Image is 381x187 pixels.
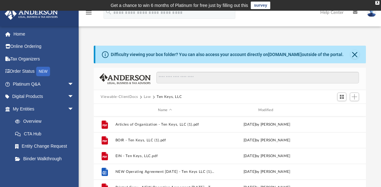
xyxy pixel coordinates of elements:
button: Ten Keys, LLC [157,94,182,100]
div: Modified [217,107,317,113]
button: EIN - Ten Keys, LLC.pdf [115,154,215,158]
span: arrow_drop_down [68,90,80,103]
a: Online Ordering [4,40,83,53]
a: Entity Change Request [9,140,83,153]
div: [DATE] by [PERSON_NAME] [217,122,316,127]
button: Viewable-ClientDocs [101,94,138,100]
div: [DATE] by [PERSON_NAME] [217,153,316,159]
i: search [105,8,112,15]
a: Tax Organizers [4,53,83,65]
button: Close [350,50,359,59]
a: survey [251,2,270,9]
span: arrow_drop_down [68,78,80,91]
span: arrow_drop_down [68,103,80,116]
div: Name [115,107,215,113]
div: [DATE] by [PERSON_NAME] [217,169,316,175]
div: close [375,1,379,5]
a: Binder Walkthrough [9,152,83,165]
input: Search files and folders [156,72,359,84]
button: NEW Operating Agreement [DATE] - Ten Keys LLC (1).docx [115,170,215,174]
div: [DATE] by [PERSON_NAME] [217,138,316,143]
a: Overview [9,115,83,128]
button: Add [350,93,359,101]
img: User Pic [367,8,376,17]
a: Platinum Q&Aarrow_drop_down [4,78,83,90]
button: BOIR - Ten Keys, LLC (1).pdf [115,138,215,142]
a: My Blueprint [9,165,80,178]
button: Articles of Organization - Ten Keys, LLC (1).pdf [115,122,215,127]
a: CTA Hub [9,127,83,140]
div: id [97,107,112,113]
div: NEW [36,67,50,76]
button: Switch to Grid View [337,93,347,101]
a: Digital Productsarrow_drop_down [4,90,83,103]
a: Home [4,28,83,40]
i: menu [85,9,92,16]
div: Get a chance to win 6 months of Platinum for free just by filling out this [111,2,248,9]
a: menu [85,12,92,16]
a: [DOMAIN_NAME] [268,52,302,57]
img: Anderson Advisors Platinum Portal [3,8,60,20]
div: Difficulty viewing your box folder? You can also access your account directly on outside of the p... [111,51,344,58]
div: id [319,107,363,113]
button: Law [144,94,151,100]
a: Order StatusNEW [4,65,83,78]
a: My Entitiesarrow_drop_down [4,103,83,115]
